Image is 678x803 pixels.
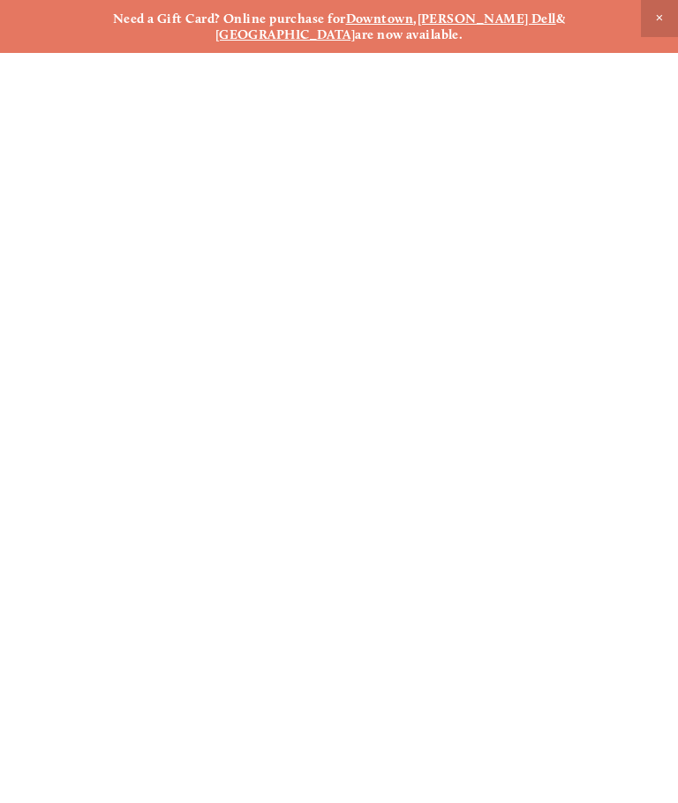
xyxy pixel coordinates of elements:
[346,11,414,26] a: Downtown
[556,11,565,26] strong: &
[413,11,417,26] strong: ,
[355,26,463,42] strong: are now available.
[215,26,356,42] a: [GEOGRAPHIC_DATA]
[418,11,556,26] a: [PERSON_NAME] Dell
[113,11,346,26] strong: Need a Gift Card? Online purchase for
